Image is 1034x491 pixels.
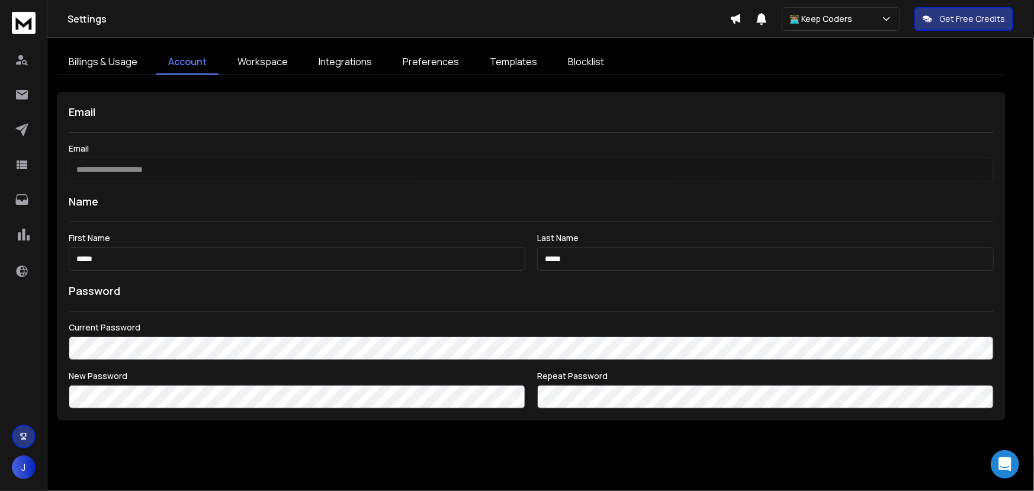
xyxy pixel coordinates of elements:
a: Integrations [307,50,384,75]
button: Get Free Credits [914,7,1013,31]
a: Blocklist [556,50,616,75]
label: First Name [69,234,525,242]
a: Account [156,50,219,75]
label: Last Name [537,234,994,242]
img: logo [12,12,36,34]
h1: Password [69,283,120,299]
a: Preferences [391,50,471,75]
div: Open Intercom Messenger [991,450,1019,479]
a: Templates [478,50,549,75]
label: New Password [69,372,525,380]
label: Repeat Password [537,372,994,380]
h1: Email [69,104,994,120]
label: Current Password [69,323,994,332]
button: J [12,455,36,479]
label: Email [69,145,994,153]
h1: Settings [68,12,730,26]
a: Billings & Usage [57,50,149,75]
h1: Name [69,193,994,210]
p: Get Free Credits [939,13,1005,25]
p: 👨🏽‍💻 Keep Coders [789,13,857,25]
a: Workspace [226,50,300,75]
